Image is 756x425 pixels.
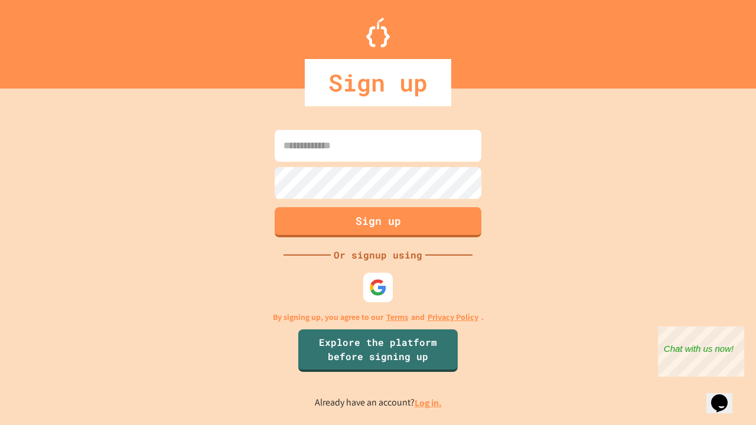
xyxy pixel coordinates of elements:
img: google-icon.svg [369,279,387,296]
img: Logo.svg [366,18,390,47]
div: Or signup using [331,248,425,262]
a: Terms [386,311,408,323]
a: Log in. [415,397,442,409]
a: Explore the platform before signing up [298,329,458,372]
iframe: chat widget [658,326,744,377]
p: Already have an account? [315,395,442,410]
a: Privacy Policy [428,311,478,323]
iframe: chat widget [706,378,744,413]
div: Sign up [305,59,451,106]
p: By signing up, you agree to our and . [273,311,484,323]
button: Sign up [275,207,481,237]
